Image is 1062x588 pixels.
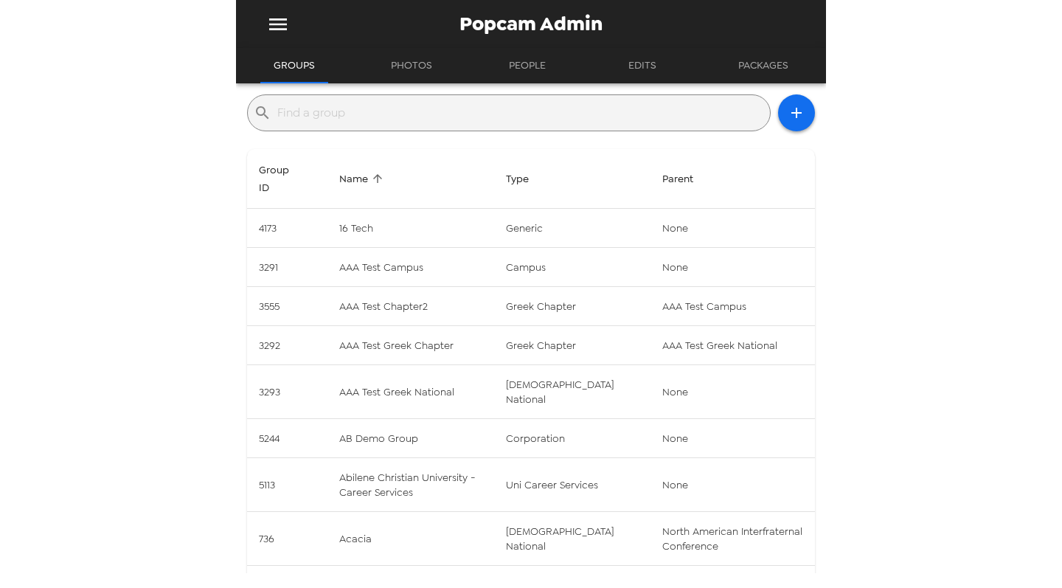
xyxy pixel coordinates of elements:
button: Groups [260,48,328,83]
td: AAA Test Greek National [650,326,815,365]
td: Acacia [327,512,494,566]
td: [DEMOGRAPHIC_DATA] national [494,512,650,566]
td: AB Demo Group [327,419,494,458]
td: None [650,248,815,287]
input: Find a group [277,101,764,125]
td: [DEMOGRAPHIC_DATA] national [494,365,650,419]
span: Sort [259,161,316,196]
td: 3292 [247,326,327,365]
td: 4173 [247,209,327,248]
td: uni career services [494,458,650,512]
button: Packages [725,48,802,83]
td: greek chapter [494,326,650,365]
td: 3555 [247,287,327,326]
button: Edits [609,48,676,83]
td: AAA Test Chapter2 [327,287,494,326]
td: AAA Test Greek Chapter [327,326,494,365]
td: 736 [247,512,327,566]
span: Sort [339,170,387,187]
td: AAA Test Campus [650,287,815,326]
td: greek chapter [494,287,650,326]
td: AAA Test Campus [327,248,494,287]
td: corporation [494,419,650,458]
td: 16 Tech [327,209,494,248]
td: 3291 [247,248,327,287]
span: Cannot sort by this property [662,170,712,187]
td: 3293 [247,365,327,419]
td: generic [494,209,650,248]
td: None [650,419,815,458]
td: Abilene Christian University - Career Services [327,458,494,512]
td: campus [494,248,650,287]
td: 5244 [247,419,327,458]
button: People [494,48,560,83]
span: Popcam Admin [459,14,603,34]
span: Sort [506,170,548,187]
td: AAA Test Greek National [327,365,494,419]
td: None [650,209,815,248]
td: North American Interfraternal Conference [650,512,815,566]
td: None [650,458,815,512]
td: 5113 [247,458,327,512]
button: Photos [378,48,445,83]
td: None [650,365,815,419]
